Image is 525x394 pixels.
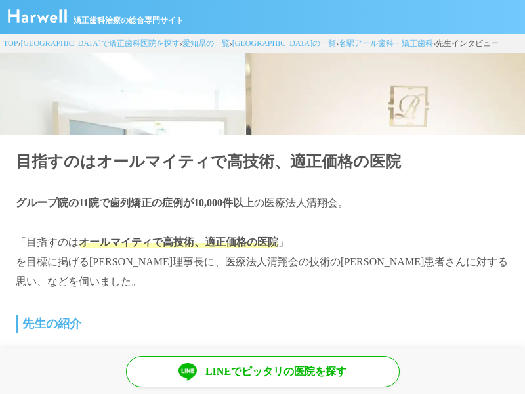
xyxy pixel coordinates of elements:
a: [GEOGRAPHIC_DATA]で矯正歯科医院を探す [20,39,179,48]
a: ハーウェル [8,14,67,25]
a: LINEでピッタリの医院を探す [126,356,400,387]
p: の医療法人清翔会。 [16,193,509,213]
a: TOP [3,39,18,48]
a: [GEOGRAPHIC_DATA]の一覧 [232,39,336,48]
h3: 先生の紹介 [16,315,509,333]
strong: グループ院の11院で歯列矯正の症例が10,000件以上 [16,197,254,208]
span: 矯正歯科治療の総合専門サイト [73,14,184,26]
span: 先生インタビュー [436,39,499,48]
a: 名駅アール歯科・矯正歯科 [339,39,433,48]
h1: 目指すのはオールマイティで高技術、適正価格の医院 [16,150,509,173]
p: 「目指すのは 」 を目標に掲げる[PERSON_NAME]理事長に、医療法人清翔会の技術の[PERSON_NAME]患者さんに対する思い、などを伺いました。 [16,232,509,292]
img: ハーウェル [8,9,67,23]
a: 愛知県の一覧 [182,39,230,48]
span: オールマイティで高技術、適正価格の医院 [79,236,278,248]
